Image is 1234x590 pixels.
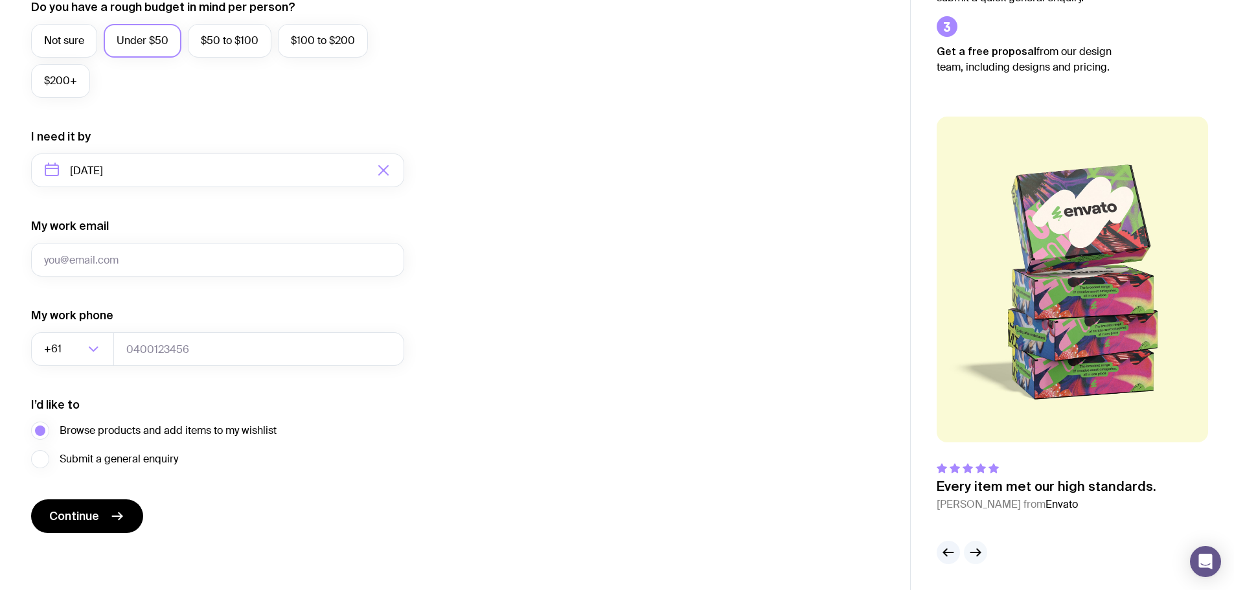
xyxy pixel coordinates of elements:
[31,243,404,277] input: you@email.com
[1190,546,1221,577] div: Open Intercom Messenger
[937,497,1156,512] cite: [PERSON_NAME] from
[31,153,404,187] input: Select a target date
[937,43,1131,75] p: from our design team, including designs and pricing.
[64,332,84,366] input: Search for option
[49,508,99,524] span: Continue
[60,423,277,438] span: Browse products and add items to my wishlist
[31,64,90,98] label: $200+
[188,24,271,58] label: $50 to $100
[278,24,368,58] label: $100 to $200
[60,451,178,467] span: Submit a general enquiry
[31,308,113,323] label: My work phone
[44,332,64,366] span: +61
[31,218,109,234] label: My work email
[1045,497,1078,511] span: Envato
[31,129,91,144] label: I need it by
[104,24,181,58] label: Under $50
[113,332,404,366] input: 0400123456
[937,45,1036,57] strong: Get a free proposal
[31,499,143,533] button: Continue
[937,479,1156,494] p: Every item met our high standards.
[31,332,114,366] div: Search for option
[31,397,80,413] label: I’d like to
[31,24,97,58] label: Not sure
